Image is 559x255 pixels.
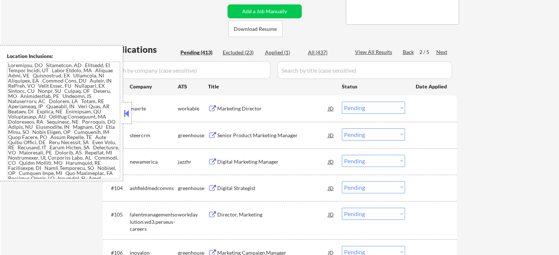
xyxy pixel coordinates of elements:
[217,132,328,139] div: Senior Product Marketing Manager
[130,105,178,112] div: maxrte
[327,155,335,168] div: JD
[327,181,335,194] div: JD
[130,158,178,165] div: newamerica
[355,48,394,56] div: View All Results
[227,4,302,18] button: Add a Job Manually
[178,105,208,112] div: workable
[327,128,335,142] div: JD
[416,83,448,90] div: Date Applied
[208,83,335,90] div: Title
[105,45,178,54] div: Applications
[130,185,178,192] div: ashfieldmedcomms
[436,48,448,56] div: Next
[217,105,328,112] div: Marketing Director
[7,52,120,60] div: Location Inclusions:
[217,158,328,165] div: Digital Marketing Manager
[111,211,124,218] div: #105
[178,211,208,218] div: workday
[178,158,208,165] div: jazzhr
[419,48,436,56] div: 2 / 5
[180,49,217,56] div: Pending (413)
[327,102,335,115] div: JD
[403,48,415,56] div: Back
[265,49,302,56] div: Applied (1)
[217,211,328,218] div: Director, Marketing
[178,83,208,90] div: ATS
[342,80,405,93] div: Status
[130,132,178,139] div: steercrm
[277,61,452,79] input: Search by title (case sensitive)
[308,49,345,56] div: All (437)
[105,61,270,79] input: Search by company (case sensitive)
[327,208,335,221] div: JD
[111,185,124,192] div: #104
[228,21,283,37] button: Download Resume
[178,185,208,192] div: greenhouse
[130,211,178,233] div: talentmanagementsolution.wd3.perseus-careers
[223,49,259,56] div: Excluded (23)
[130,83,178,90] div: Company
[178,132,208,139] div: greenhouse
[217,185,328,192] div: Digital Strategist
